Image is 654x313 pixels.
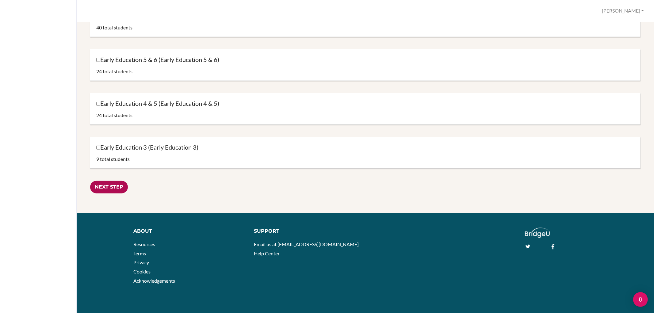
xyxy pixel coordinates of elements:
input: Early Education 3 (Early Education 3) [96,146,100,150]
button: [PERSON_NAME] [599,5,647,17]
a: Help Center [254,250,280,256]
span: 9 total students [96,156,130,162]
div: Support [254,228,359,235]
span: 24 total students [96,68,132,74]
img: logo_white@2x-f4f0deed5e89b7ecb1c2cc34c3e3d731f90f0f143d5ea2071677605dd97b5244.png [525,228,550,238]
div: About [133,228,245,235]
label: Early Education 4 & 5 (Early Education 4 & 5) [96,99,219,108]
a: Email us at [EMAIL_ADDRESS][DOMAIN_NAME] [254,241,359,247]
a: Cookies [133,269,151,274]
a: Privacy [133,259,149,265]
a: Acknowledgements [133,278,175,284]
span: 24 total students [96,112,132,118]
a: Resources [133,241,155,247]
input: Early Education 5 & 6 (Early Education 5 & 6) [96,58,100,62]
input: Next Step [90,181,128,193]
label: Early Education 5 & 6 (Early Education 5 & 6) [96,55,219,64]
span: 40 total students [96,25,132,30]
div: Open Intercom Messenger [633,292,648,307]
a: Terms [133,250,146,256]
label: Early Education 3 (Early Education 3) [96,143,198,151]
input: Early Education 4 & 5 (Early Education 4 & 5) [96,102,100,106]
